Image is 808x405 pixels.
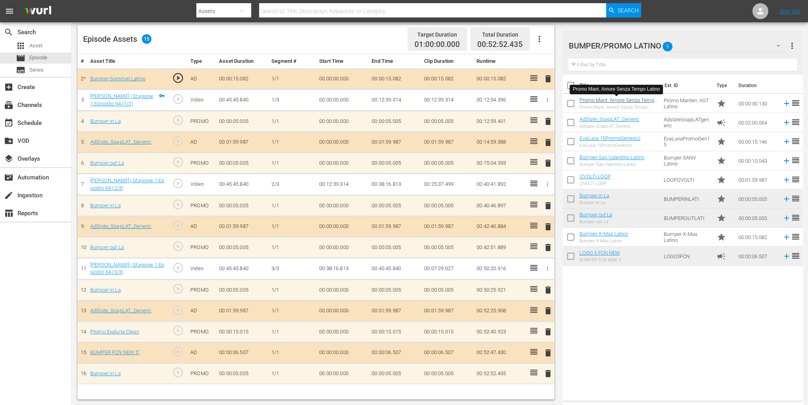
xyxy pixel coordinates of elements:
[172,220,184,232] span: play_circle_outline
[543,158,553,169] button: delete
[579,162,644,167] div: Bumper San Valentino Latino
[791,117,800,127] span: reorder
[618,3,639,18] span: Search
[421,54,473,69] th: Clip Duration
[421,195,473,216] td: 00:00:05.005
[172,283,184,295] span: play_circle_outline
[660,74,712,97] th: Ext. ID
[187,258,216,279] td: Video
[316,111,368,132] td: 00:00:00.000
[78,174,87,195] td: 7
[735,208,779,228] td: 00:00:05.005
[187,174,216,195] td: Video
[172,366,184,378] span: play_circle_outline
[543,306,553,315] span: delete
[368,280,421,301] td: 00:00:05.005
[579,231,628,237] a: Bumper X-Mas Latino
[791,98,800,108] span: reorder
[579,154,644,160] a: Bumper San Valentino Latino
[735,151,779,170] td: 00:00:10.043
[187,111,216,132] td: PROMO
[268,216,316,237] td: 1/1
[661,208,713,228] td: BUMPEROUTLATI
[90,160,124,166] a: Bumper out La
[717,194,726,204] span: Promo
[5,6,14,16] span: menu
[717,175,726,185] span: Promo
[368,258,421,279] td: 00:45:45.840
[172,346,184,358] span: play_circle_outline
[473,342,526,363] td: 00:52:47.430
[787,41,797,51] span: more_vert
[78,153,87,174] td: 6
[579,219,612,224] div: Bumper out La
[717,99,726,108] span: Promo
[579,250,620,256] a: LOGO 5 FCN NEW
[717,251,726,261] span: Ad
[216,111,268,132] td: 00:00:05.005
[543,284,553,296] button: delete
[579,116,639,122] a: AdSlate_SoapLAT_Generic
[473,321,526,343] td: 00:52:40.923
[543,158,553,168] span: delete
[78,132,87,153] td: 5
[187,363,216,384] td: PROMO
[78,363,87,384] td: 16
[421,174,473,195] td: 00:25:37.499
[90,93,153,107] a: [PERSON_NAME] | Stagione 1 Episodio 64 (1/3)
[579,105,657,110] div: Promo Mant. Amore Senza Tempo Latino
[543,326,553,338] button: delete
[421,68,473,90] td: 00:00:15.082
[78,258,87,279] td: 11
[579,135,640,141] a: EvaLuna 15PromoGenerico
[187,321,216,343] td: PROMO
[316,132,368,153] td: 00:00:00.000
[87,54,168,69] th: Asset Title
[543,138,553,147] span: delete
[543,222,553,232] span: delete
[579,238,628,243] div: Bumper X-Mas Latino
[216,174,268,195] td: 00:45:45.840
[268,258,316,279] td: 3/3
[368,174,421,195] td: 00:38:16.813
[579,181,610,186] div: I2VOLTI LOOP
[791,232,800,241] span: reorder
[661,189,713,208] td: BUMPERINLATI
[83,34,151,44] div: Episode Assets
[216,237,268,258] td: 00:00:05.005
[216,132,268,153] td: 00:01:59.987
[661,94,713,113] td: Promo Manten. AST Latino
[735,113,779,132] td: 00:02:00.064
[661,113,713,132] td: AdslateSoapLATgeneric
[782,118,791,127] svg: Add to Episode
[187,300,216,321] td: AD
[543,369,553,378] span: delete
[172,304,184,316] span: play_circle_outline
[316,90,368,111] td: 00:00:00.000
[368,195,421,216] td: 00:00:05.005
[142,34,151,44] span: 15
[268,132,316,153] td: 1/1
[187,195,216,216] td: PROMO
[16,65,25,75] span: Series
[473,258,526,279] td: 00:50:20.916
[268,280,316,301] td: 1/1
[172,72,184,84] span: play_circle_outline
[543,73,553,85] button: delete
[90,287,121,293] a: Bumper in La
[172,177,184,189] span: play_circle_outline
[187,68,216,90] td: AD
[90,139,151,145] a: AdSlate_SoapLAT_Generic
[268,174,316,195] td: 2/3
[316,174,368,195] td: 00:12:39.314
[579,200,609,205] div: Bumper in La
[473,216,526,237] td: 00:42:46.884
[316,216,368,237] td: 00:00:00.000
[216,342,268,363] td: 00:00:06.507
[579,74,659,97] th: Title
[78,195,87,216] td: 8
[4,118,14,128] span: Schedule
[172,135,184,147] span: play_circle_outline
[29,42,43,50] span: Asset
[543,242,553,253] button: delete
